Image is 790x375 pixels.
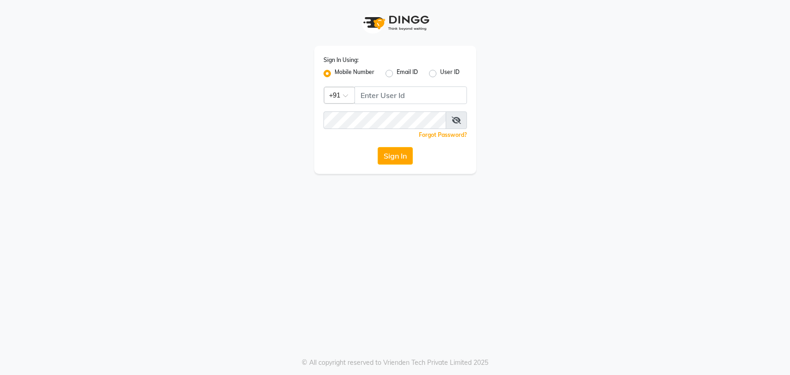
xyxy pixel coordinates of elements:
[323,111,446,129] input: Username
[323,56,359,64] label: Sign In Using:
[335,68,374,79] label: Mobile Number
[397,68,418,79] label: Email ID
[355,86,467,104] input: Username
[440,68,460,79] label: User ID
[378,147,413,165] button: Sign In
[358,9,432,37] img: logo1.svg
[419,131,467,138] a: Forgot Password?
